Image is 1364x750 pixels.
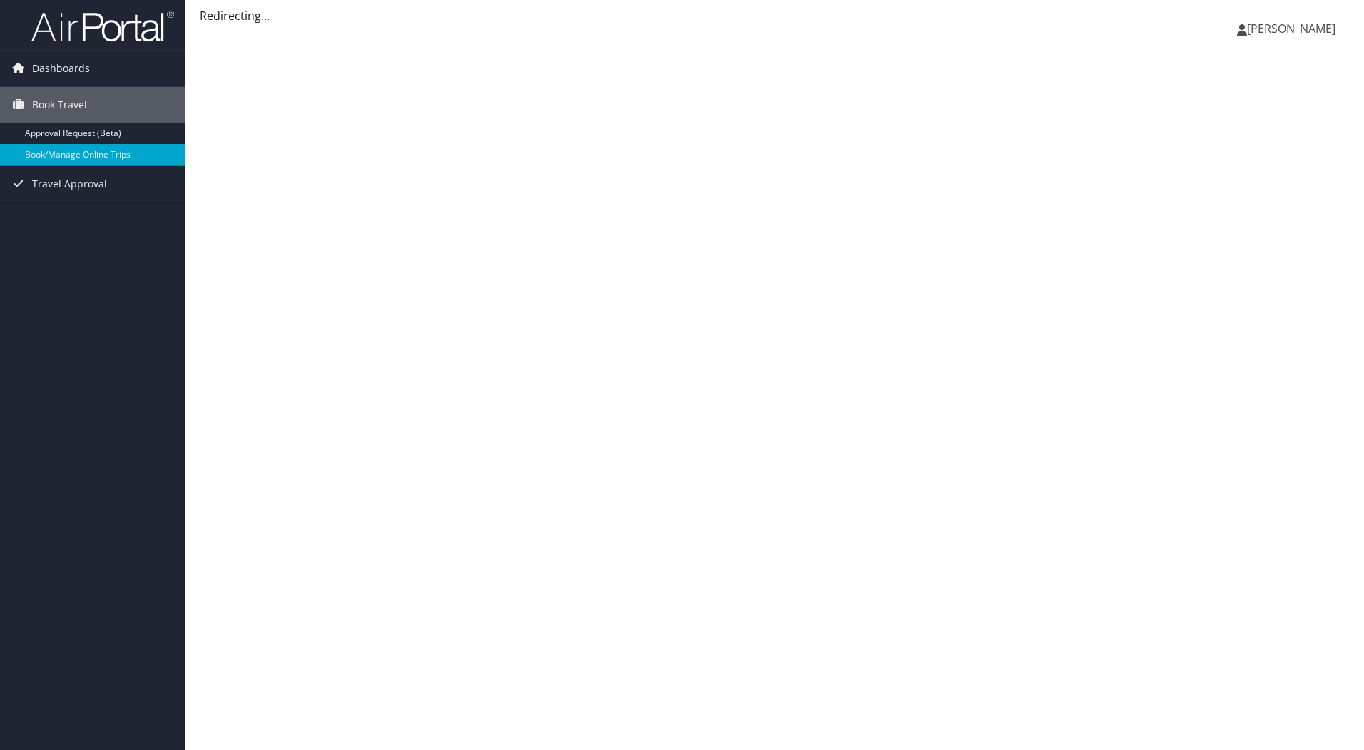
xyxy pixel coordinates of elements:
[32,166,107,202] span: Travel Approval
[1237,7,1350,50] a: [PERSON_NAME]
[200,7,1350,24] div: Redirecting...
[31,9,174,43] img: airportal-logo.png
[32,51,90,86] span: Dashboards
[1247,21,1335,36] span: [PERSON_NAME]
[32,87,87,123] span: Book Travel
